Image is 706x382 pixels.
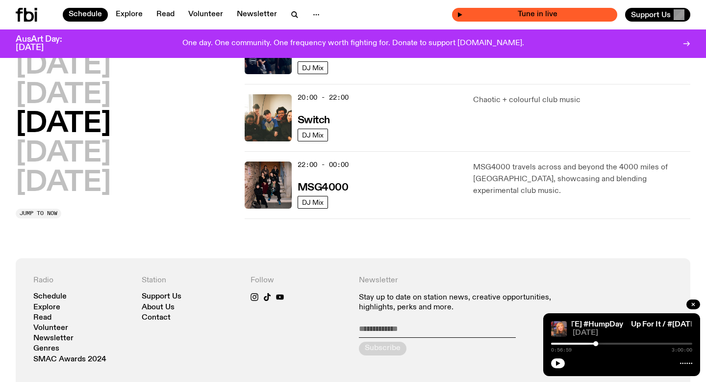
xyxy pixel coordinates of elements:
[672,348,692,353] span: 3:00:00
[33,304,60,311] a: Explore
[142,276,238,285] h4: Station
[33,325,68,332] a: Volunteer
[298,129,328,141] a: DJ Mix
[551,348,572,353] span: 0:56:59
[359,342,406,355] button: Subscribe
[16,52,111,80] button: [DATE]
[151,8,180,22] a: Read
[33,356,106,363] a: SMAC Awards 2024
[298,113,330,126] a: Switch
[16,35,78,52] h3: AusArt Day: [DATE]
[142,314,171,322] a: Contact
[16,111,111,138] button: [DATE]
[298,183,349,193] h3: MSG4000
[473,162,690,197] p: MSG4000 travels across and beyond the 4000 miles of [GEOGRAPHIC_DATA], showcasing and blending ex...
[302,131,324,138] span: DJ Mix
[463,11,612,18] span: Tune in live
[16,209,61,218] button: Jump to now
[298,181,349,193] a: MSG4000
[142,304,175,311] a: About Us
[63,8,108,22] a: Schedule
[16,140,111,167] button: [DATE]
[298,196,328,209] a: DJ Mix
[452,8,617,22] button: On AirMornings with [PERSON_NAME]Tune in live
[631,10,671,19] span: Support Us
[16,169,111,197] button: [DATE]
[110,8,149,22] a: Explore
[473,94,690,106] p: Chaotic + colourful club music
[302,198,324,206] span: DJ Mix
[182,8,229,22] a: Volunteer
[182,39,524,48] p: One day. One community. One frequency worth fighting for. Donate to support [DOMAIN_NAME].
[251,276,347,285] h4: Follow
[16,82,111,109] button: [DATE]
[298,115,330,126] h3: Switch
[359,293,564,312] p: Stay up to date on station news, creative opportunities, highlights, perks and more.
[359,276,564,285] h4: Newsletter
[33,314,51,322] a: Read
[573,329,692,337] span: [DATE]
[302,64,324,71] span: DJ Mix
[245,94,292,141] img: A warm film photo of the switch team sitting close together. from left to right: Cedar, Lau, Sand...
[515,321,623,328] a: Up For It / #[DATE] #HumpDay
[142,293,181,300] a: Support Us
[33,293,67,300] a: Schedule
[625,8,690,22] button: Support Us
[231,8,283,22] a: Newsletter
[33,276,130,285] h4: Radio
[33,335,74,342] a: Newsletter
[298,61,328,74] a: DJ Mix
[298,160,349,169] span: 22:00 - 00:00
[298,93,349,102] span: 20:00 - 22:00
[20,211,57,216] span: Jump to now
[33,345,59,353] a: Genres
